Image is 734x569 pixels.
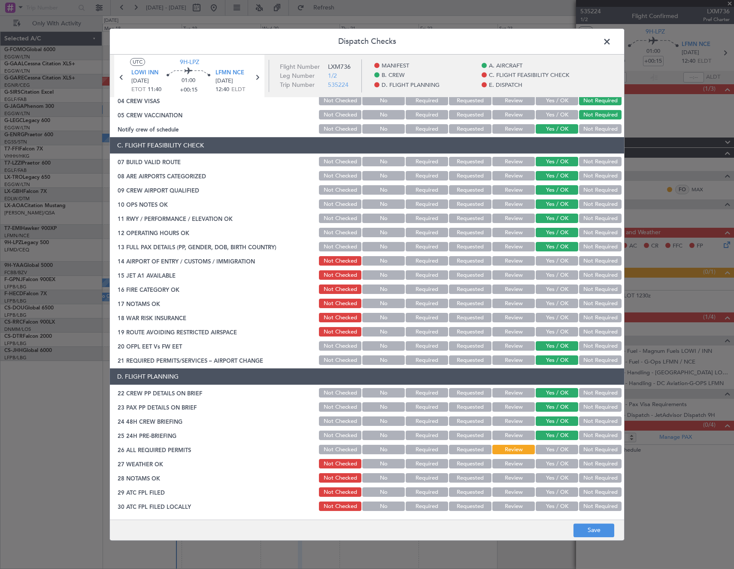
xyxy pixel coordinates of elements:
[579,445,622,455] button: Not Required
[110,29,624,55] header: Dispatch Checks
[579,342,622,351] button: Not Required
[536,200,578,209] button: Yes / OK
[536,214,578,223] button: Yes / OK
[536,389,578,398] button: Yes / OK
[536,488,578,497] button: Yes / OK
[536,285,578,294] button: Yes / OK
[579,431,622,441] button: Not Required
[579,171,622,181] button: Not Required
[579,285,622,294] button: Not Required
[579,389,622,398] button: Not Required
[536,186,578,195] button: Yes / OK
[579,313,622,323] button: Not Required
[579,403,622,412] button: Not Required
[536,313,578,323] button: Yes / OK
[536,257,578,266] button: Yes / OK
[579,299,622,309] button: Not Required
[536,417,578,426] button: Yes / OK
[579,271,622,280] button: Not Required
[536,356,578,365] button: Yes / OK
[536,299,578,309] button: Yes / OK
[536,228,578,238] button: Yes / OK
[579,200,622,209] button: Not Required
[579,502,622,511] button: Not Required
[536,171,578,181] button: Yes / OK
[579,96,622,106] button: Not Required
[536,96,578,106] button: Yes / OK
[536,403,578,412] button: Yes / OK
[579,186,622,195] button: Not Required
[579,474,622,483] button: Not Required
[536,327,578,337] button: Yes / OK
[536,459,578,469] button: Yes / OK
[573,523,614,537] button: Save
[579,417,622,426] button: Not Required
[579,459,622,469] button: Not Required
[536,242,578,252] button: Yes / OK
[579,356,622,365] button: Not Required
[536,445,578,455] button: Yes / OK
[579,327,622,337] button: Not Required
[579,228,622,238] button: Not Required
[536,110,578,120] button: Yes / OK
[579,157,622,167] button: Not Required
[579,125,622,134] button: Not Required
[536,342,578,351] button: Yes / OK
[579,242,622,252] button: Not Required
[536,157,578,167] button: Yes / OK
[536,271,578,280] button: Yes / OK
[536,502,578,511] button: Yes / OK
[579,110,622,120] button: Not Required
[579,488,622,497] button: Not Required
[536,125,578,134] button: Yes / OK
[579,257,622,266] button: Not Required
[579,214,622,223] button: Not Required
[536,474,578,483] button: Yes / OK
[536,431,578,441] button: Yes / OK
